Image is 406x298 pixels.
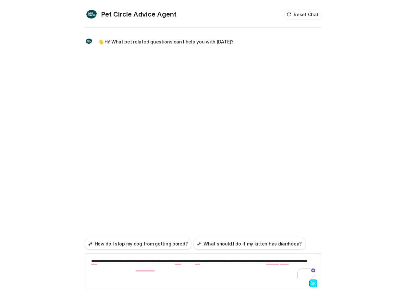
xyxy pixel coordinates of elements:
[85,238,191,249] button: How do I stop my dog from getting bored?
[87,258,320,278] div: To enrich screen reader interactions, please activate Accessibility in Grammarly extension settings
[285,10,321,19] button: Reset Chat
[194,238,305,249] button: What should I do if my kitten has diarrhoea?
[101,10,177,19] h2: Pet Circle Advice Agent
[85,8,98,21] img: Widget
[98,38,234,46] p: 👋 Hi! What pet related questions can I help you with [DATE]?
[85,37,93,45] img: Widget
